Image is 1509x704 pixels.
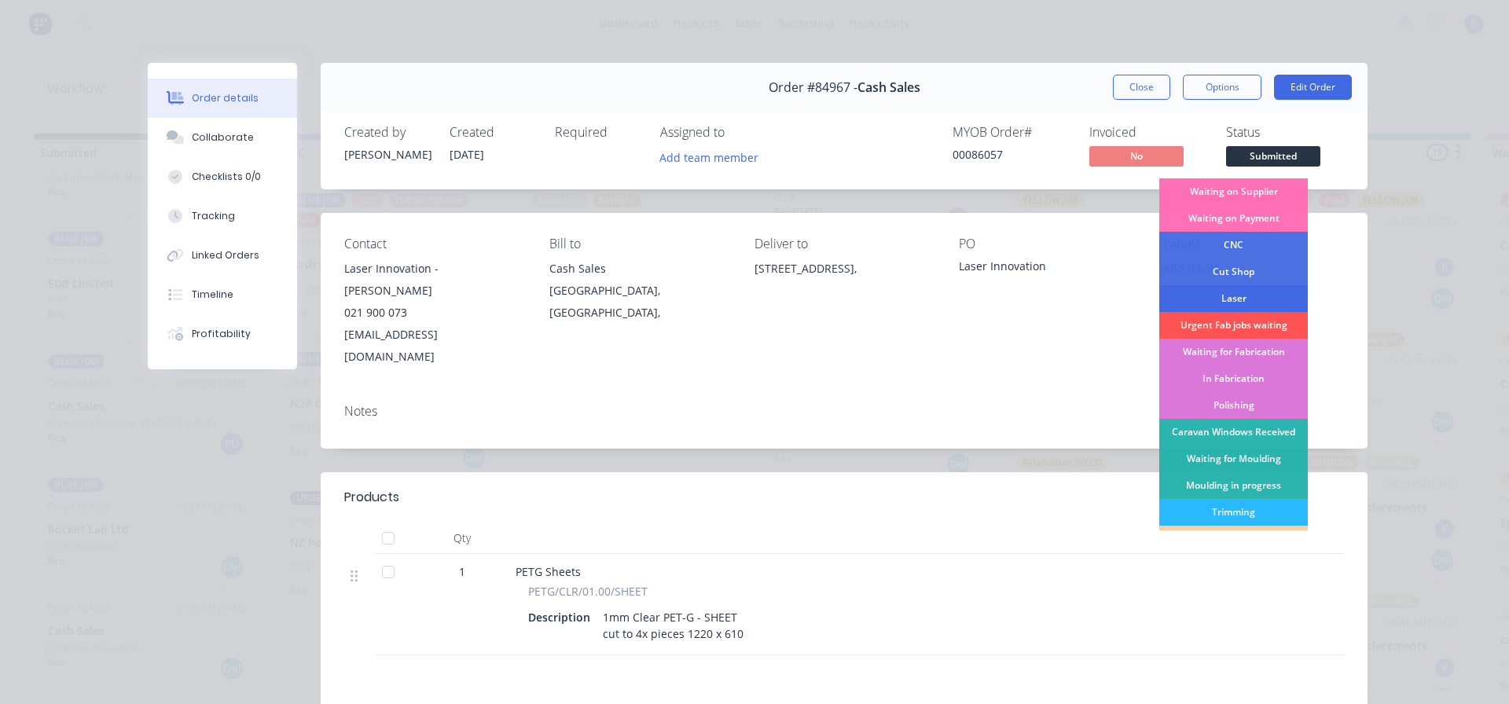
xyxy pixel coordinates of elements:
[148,157,297,196] button: Checklists 0/0
[192,130,254,145] div: Collaborate
[1226,146,1320,170] button: Submitted
[528,606,597,629] div: Description
[549,280,729,324] div: [GEOGRAPHIC_DATA], [GEOGRAPHIC_DATA],
[1159,205,1308,232] div: Waiting on Payment
[450,147,484,162] span: [DATE]
[459,563,465,580] span: 1
[857,80,920,95] span: Cash Sales
[549,258,729,324] div: Cash Sales[GEOGRAPHIC_DATA], [GEOGRAPHIC_DATA],
[1159,232,1308,258] div: CNC
[1159,472,1308,499] div: Moulding in progress
[1159,392,1308,419] div: Polishing
[192,209,235,223] div: Tracking
[344,404,1344,419] div: Notes
[344,125,431,140] div: Created by
[344,258,524,368] div: Laser Innovation - [PERSON_NAME]021 900 073[EMAIL_ADDRESS][DOMAIN_NAME]
[344,146,431,163] div: [PERSON_NAME]
[344,258,524,302] div: Laser Innovation - [PERSON_NAME]
[597,606,750,645] div: 1mm Clear PET-G - SHEET cut to 4x pieces 1220 x 610
[754,258,934,280] div: [STREET_ADDRESS],
[192,91,259,105] div: Order details
[1113,75,1170,100] button: Close
[192,170,261,184] div: Checklists 0/0
[769,80,857,95] span: Order #84967 -
[1159,419,1308,445] div: Caravan Windows Received
[1089,146,1184,166] span: No
[1159,499,1308,526] div: Trimming
[415,522,509,554] div: Qty
[1159,526,1308,552] div: Welding Fabrication
[549,258,729,280] div: Cash Sales
[1155,258,1228,279] button: Add labels
[1274,75,1352,100] button: Edit Order
[754,236,934,251] div: Deliver to
[148,275,297,314] button: Timeline
[1226,146,1320,166] span: Submitted
[549,236,729,251] div: Bill to
[1159,258,1308,285] div: Cut Shop
[1159,365,1308,392] div: In Fabrication
[660,146,767,167] button: Add team member
[959,236,1139,251] div: PO
[344,324,524,368] div: [EMAIL_ADDRESS][DOMAIN_NAME]
[450,125,536,140] div: Created
[555,125,641,140] div: Required
[344,488,399,507] div: Products
[192,288,233,302] div: Timeline
[344,236,524,251] div: Contact
[148,314,297,354] button: Profitability
[1159,312,1308,339] div: Urgent Fab jobs waiting
[754,258,934,308] div: [STREET_ADDRESS],
[1159,445,1308,472] div: Waiting for Moulding
[148,79,297,118] button: Order details
[652,146,767,167] button: Add team member
[148,118,297,157] button: Collaborate
[192,248,259,262] div: Linked Orders
[148,236,297,275] button: Linked Orders
[528,583,648,599] span: PETG/CLR/01.00/SHEET
[953,146,1070,163] div: 00086057
[344,302,524,324] div: 021 900 073
[660,125,817,140] div: Assigned to
[516,564,581,579] span: PETG Sheets
[1159,339,1308,365] div: Waiting for Fabrication
[1226,125,1344,140] div: Status
[1089,125,1207,140] div: Invoiced
[953,125,1070,140] div: MYOB Order #
[1159,178,1308,205] div: Waiting on Supplier
[148,196,297,236] button: Tracking
[1183,75,1261,100] button: Options
[959,258,1139,280] div: Laser Innovation
[1159,285,1308,312] div: Laser
[192,327,251,341] div: Profitability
